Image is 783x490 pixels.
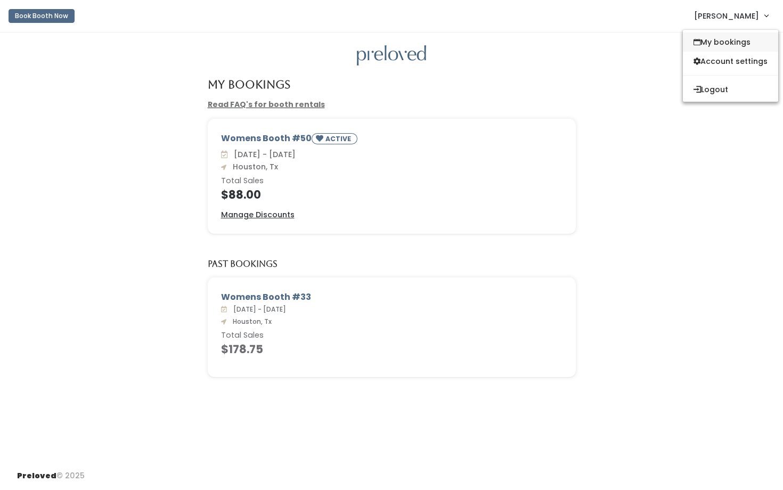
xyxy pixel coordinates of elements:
h6: Total Sales [221,177,562,185]
small: ACTIVE [325,134,353,143]
a: Book Booth Now [9,4,75,28]
h4: $88.00 [221,189,562,201]
h4: $178.75 [221,343,562,355]
span: [PERSON_NAME] [694,10,759,22]
img: preloved logo [357,45,426,66]
div: © 2025 [17,462,85,481]
span: Houston, Tx [229,161,278,172]
a: [PERSON_NAME] [683,4,779,27]
span: [DATE] - [DATE] [230,149,296,160]
a: Read FAQ's for booth rentals [208,99,325,110]
div: Womens Booth #50 [221,132,562,149]
div: Womens Booth #33 [221,291,562,304]
h4: My Bookings [208,78,290,91]
a: Account settings [683,52,778,71]
span: Preloved [17,470,56,481]
h5: Past Bookings [208,259,278,269]
span: Houston, Tx [229,317,272,326]
h6: Total Sales [221,331,562,340]
button: Logout [683,80,778,99]
a: My bookings [683,32,778,52]
button: Book Booth Now [9,9,75,23]
a: Manage Discounts [221,209,295,220]
span: [DATE] - [DATE] [229,305,286,314]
